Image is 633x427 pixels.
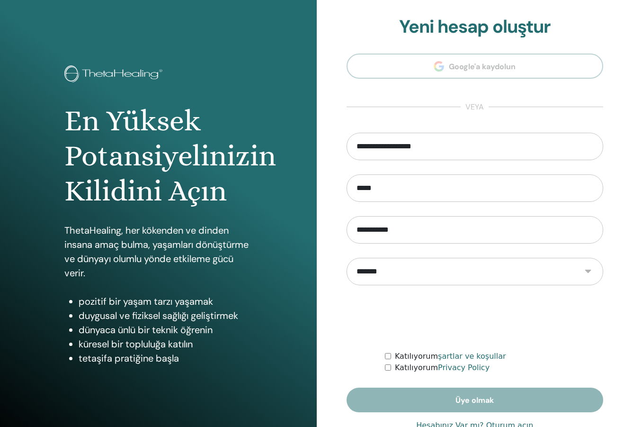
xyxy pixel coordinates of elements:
[64,103,252,209] h1: En Yüksek Potansiyelinizin Kilidini Açın
[79,323,252,337] li: dünyaca ünlü bir teknik öğrenin
[403,300,547,336] iframe: reCAPTCHA
[347,16,604,38] h2: Yeni hesap oluştur
[395,351,506,362] label: Katılıyorum
[64,223,252,280] p: ThetaHealing, her kökenden ve dinden insana amaç bulma, yaşamları dönüştürme ve dünyayı olumlu yö...
[438,363,490,372] a: Privacy Policy
[395,362,490,373] label: Katılıyorum
[79,337,252,351] li: küresel bir topluluğa katılın
[79,351,252,365] li: tetaşifa pratiğine başla
[461,101,489,113] span: veya
[438,352,506,361] a: şartlar ve koşullar
[79,309,252,323] li: duygusal ve fiziksel sağlığı geliştirmek
[79,294,252,309] li: pozitif bir yaşam tarzı yaşamak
